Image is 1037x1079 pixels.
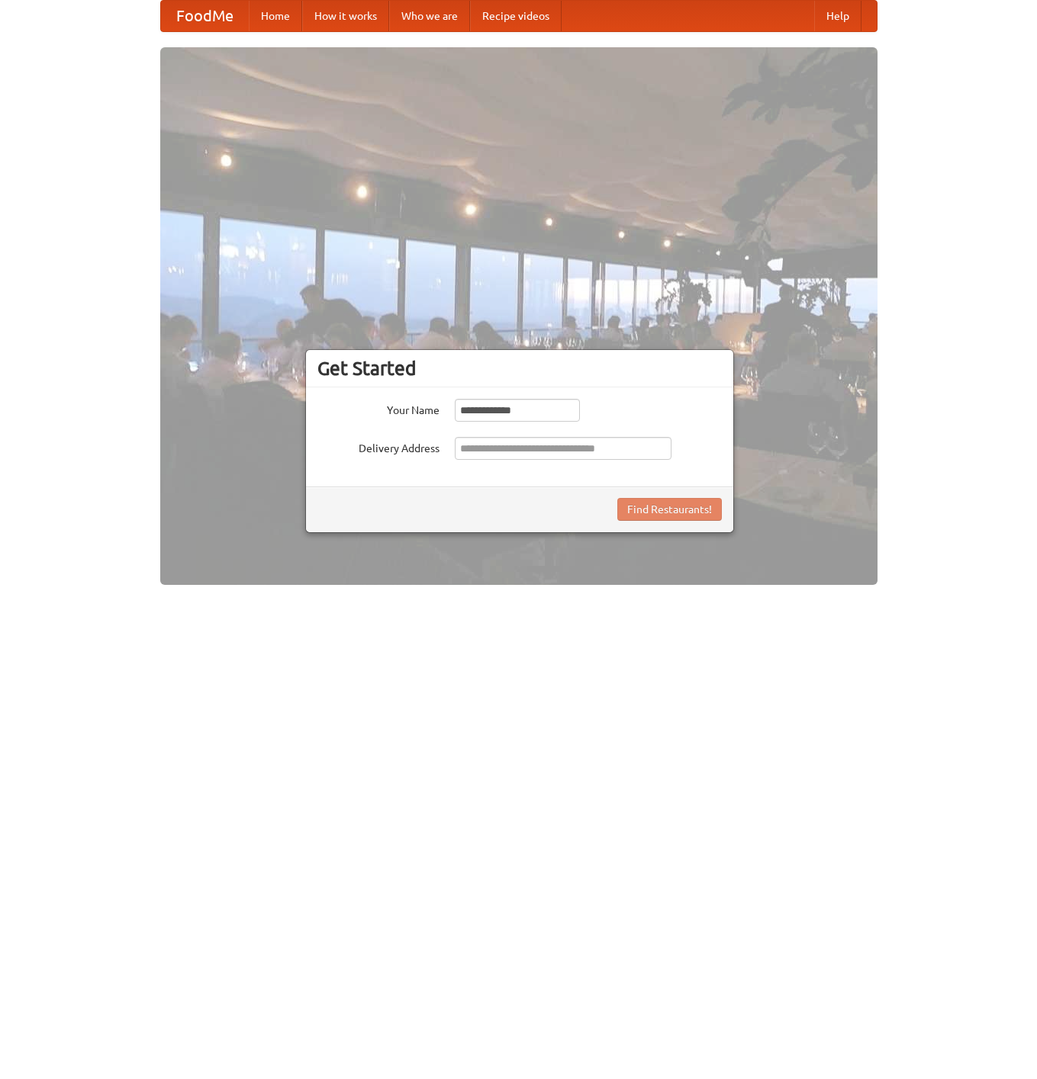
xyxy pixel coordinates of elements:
[470,1,562,31] a: Recipe videos
[302,1,389,31] a: How it works
[814,1,861,31] a: Help
[161,1,249,31] a: FoodMe
[617,498,722,521] button: Find Restaurants!
[249,1,302,31] a: Home
[317,437,440,456] label: Delivery Address
[389,1,470,31] a: Who we are
[317,357,722,380] h3: Get Started
[317,399,440,418] label: Your Name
